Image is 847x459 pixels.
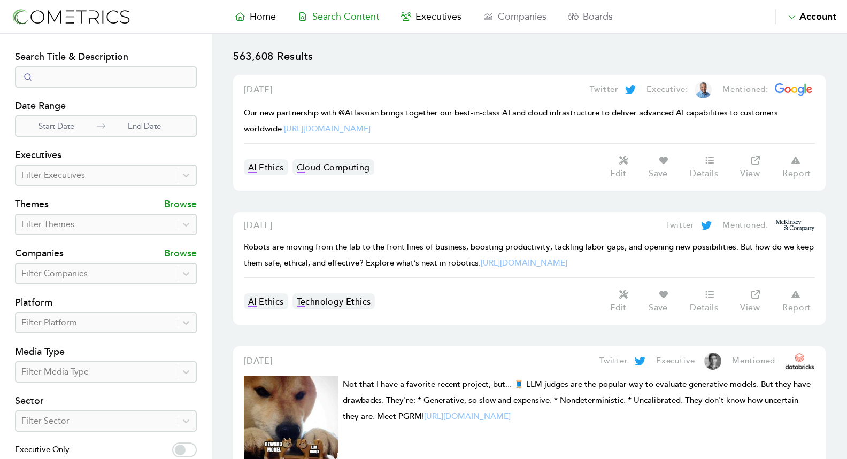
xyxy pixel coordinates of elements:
span: Boards [583,11,613,22]
p: Browse [164,246,197,263]
span: [DATE] [244,356,273,367]
p: 563,608 Results [233,49,826,75]
p: Report [782,302,811,313]
a: [URL][DOMAIN_NAME] [481,258,567,268]
h4: Themes [15,197,49,214]
p: Mentioned: [722,219,768,232]
a: Details [684,289,735,314]
button: Edit [604,154,643,180]
a: Mentioned: [712,83,815,96]
h4: Executives [15,147,197,165]
a: [DATE] [244,355,273,368]
button: Account [775,9,836,24]
p: Edit [610,302,626,313]
h4: Sector [15,393,197,410]
p: Mentioned: [732,355,778,368]
p: View [740,168,760,179]
a: Boards [557,9,623,24]
a: Cloud Computing [292,159,374,175]
a: [DATE] [244,83,273,96]
span: Not that I have a favorite recent project, but... 🧵 LLM judges are the popular way to evaluate ge... [343,379,811,422]
p: Save [649,302,668,313]
p: Executive: [656,355,698,368]
a: [URL][DOMAIN_NAME] [424,411,511,422]
a: Executives [390,9,472,24]
p: Twitter [590,83,619,96]
p: Twitter [599,355,628,368]
span: Companies [498,11,546,22]
a: Mentioned: [721,353,815,370]
span: Search Content [312,11,379,22]
h4: Media Type [15,344,197,361]
a: View [734,289,776,314]
button: Edit [604,289,643,314]
a: Technology Ethics [292,293,375,309]
a: Home [224,9,287,24]
h4: Companies [15,246,64,263]
span: [DATE] [244,220,273,231]
p: Edit [610,168,626,179]
a: AI Ethics [244,293,288,309]
span: Robots are moving from the lab to the front lines of business, boosting productivity, tackling la... [244,242,814,268]
p: Mentioned: [722,83,768,96]
p: Browse [164,197,197,214]
span: Executive Only [15,442,70,457]
a: [DATE] [244,219,273,232]
h4: Date Range [15,98,197,115]
span: Executives [415,11,461,22]
img: logo-refresh-RPX2ODFg.svg [11,7,131,27]
p: View [740,302,760,313]
p: End Date [105,120,183,133]
p: Details [690,168,718,179]
span: [DATE] [244,84,273,95]
p: Report [782,168,811,179]
h4: Platform [15,295,197,312]
span: Our new partnership with @Atlassian brings together our best-in-class AI and cloud infrastructure... [244,108,778,134]
a: Mentioned: [712,219,815,232]
p: Start Date [16,120,97,133]
a: Details [684,154,735,180]
h4: Search Title & Description [15,49,197,66]
input: Search [15,66,197,88]
a: View [734,154,776,180]
p: Details [690,302,718,313]
a: AI Ethics [244,159,288,175]
a: Companies [472,9,557,24]
span: Account [799,11,836,22]
p: Executive: [646,83,688,96]
p: Twitter [666,219,695,232]
a: Search Content [287,9,390,24]
p: Save [649,168,668,179]
a: [URL][DOMAIN_NAME] [284,124,371,134]
span: Home [250,11,276,22]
